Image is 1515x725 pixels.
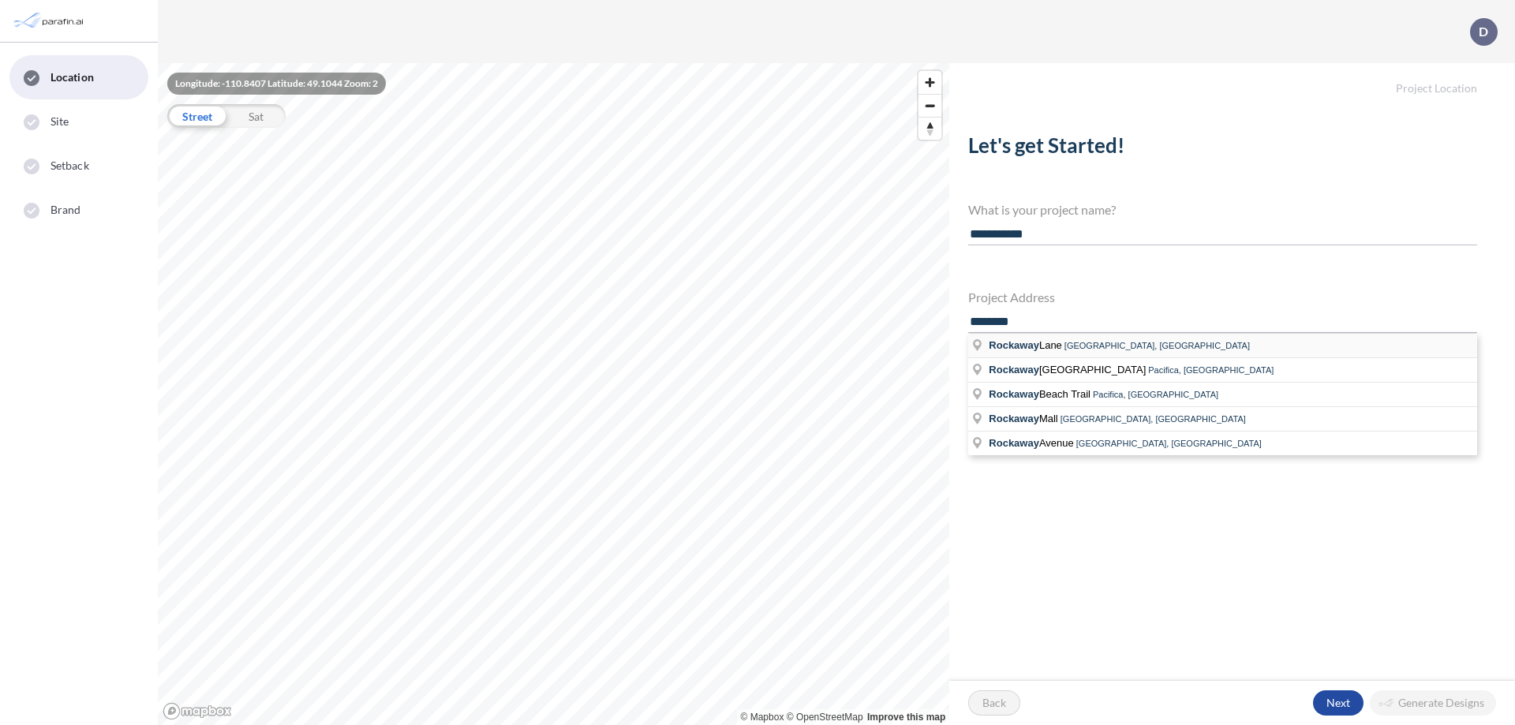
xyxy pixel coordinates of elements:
a: OpenStreetMap [787,712,863,723]
h4: Project Address [968,290,1477,305]
span: Pacifica, [GEOGRAPHIC_DATA] [1148,365,1274,375]
button: Zoom in [918,71,941,94]
span: Rockaway [989,364,1039,376]
span: Brand [50,202,81,218]
button: Reset bearing to north [918,117,941,140]
span: Beach Trail [989,388,1093,400]
p: D [1479,24,1488,39]
button: Next [1313,690,1363,716]
span: Reset bearing to north [918,118,941,140]
a: Mapbox homepage [163,702,232,720]
span: Mall [989,413,1060,424]
span: Zoom out [918,95,941,117]
span: Rockaway [989,388,1039,400]
h4: What is your project name? [968,202,1477,217]
span: Pacifica, [GEOGRAPHIC_DATA] [1093,390,1218,399]
canvas: Map [158,63,949,725]
span: Location [50,69,94,85]
span: [GEOGRAPHIC_DATA], [GEOGRAPHIC_DATA] [1064,341,1250,350]
span: Rockaway [989,413,1039,424]
span: Site [50,114,69,129]
p: Next [1326,695,1350,711]
div: Longitude: -110.8407 Latitude: 49.1044 Zoom: 2 [167,73,386,95]
button: Zoom out [918,94,941,117]
span: Rockaway [989,437,1039,449]
div: Sat [226,104,286,128]
span: [GEOGRAPHIC_DATA], [GEOGRAPHIC_DATA] [1076,439,1262,448]
span: Setback [50,158,89,174]
span: [GEOGRAPHIC_DATA] [989,364,1148,376]
a: Improve this map [867,712,945,723]
span: Lane [989,339,1064,351]
img: Parafin [12,6,88,36]
span: Avenue [989,437,1075,449]
div: Street [167,104,226,128]
h5: Project Location [949,63,1515,95]
h2: Let's get Started! [968,133,1477,164]
span: [GEOGRAPHIC_DATA], [GEOGRAPHIC_DATA] [1060,414,1246,424]
a: Mapbox [741,712,784,723]
span: Rockaway [989,339,1039,351]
